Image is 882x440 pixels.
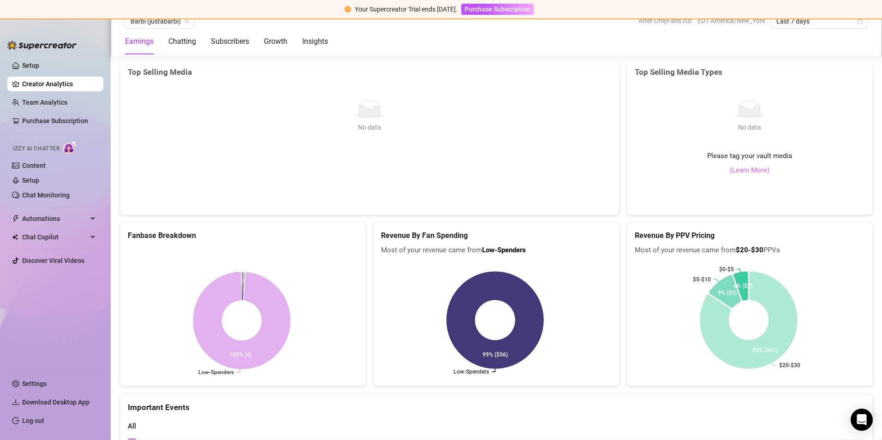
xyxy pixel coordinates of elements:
a: (Learn More) [730,165,769,176]
a: Setup [22,62,39,69]
h5: Fanbase Breakdown [128,230,358,241]
span: Download Desktop App [22,398,89,406]
span: Last 7 days [776,14,862,28]
button: Purchase Subscription [461,4,534,15]
a: Creator Analytics [22,77,96,91]
span: Chat Copilot [22,230,88,244]
a: Chat Monitoring [22,191,70,199]
span: Purchase Subscription [465,6,530,13]
span: calendar [857,18,863,24]
a: Content [22,162,46,169]
span: thunderbolt [12,215,19,222]
text: Low-Spenders [198,369,234,375]
div: Subscribers [211,36,249,47]
text: $0-$5 [719,266,734,273]
div: Important Events [128,394,865,414]
span: Automations [22,211,88,226]
a: Team Analytics [22,99,67,106]
div: Chatting [168,36,196,47]
span: Izzy AI Chatter [13,144,60,153]
div: Earnings [125,36,154,47]
div: Top Selling Media [128,66,612,78]
span: Most of your revenue came from [381,245,611,256]
span: exclamation-circle [345,6,351,12]
text: $20-$30 [779,363,800,369]
b: Low-Spenders [482,246,526,254]
div: No data [735,122,764,132]
b: $20-$30 [736,246,763,254]
a: Log out [22,417,44,424]
text: Low-Spenders [453,369,489,375]
img: logo-BBDzfeDw.svg [7,41,77,50]
h5: Revenue By Fan Spending [381,230,611,241]
span: Your Supercreator Trial ends [DATE]. [355,6,458,13]
a: Purchase Subscription [461,6,534,13]
div: Open Intercom Messenger [851,409,873,431]
img: Chat Copilot [12,234,18,240]
div: Growth [264,36,287,47]
span: All [128,422,136,430]
span: Please tag your vault media [707,151,792,162]
img: AI Chatter [63,141,77,154]
a: Setup [22,177,39,184]
span: EDT America/New_York [697,14,765,28]
span: After OnlyFans cut [638,14,692,28]
h5: Revenue By PPV Pricing [635,230,865,241]
span: team [184,18,190,24]
span: Barbi (justabarbi) [131,14,189,28]
div: Insights [302,36,328,47]
span: download [12,398,19,406]
a: Purchase Subscription [22,117,88,125]
span: Most of your revenue came from PPVs [635,245,865,256]
text: $5-$10 [693,276,711,283]
a: Discover Viral Videos [22,257,84,264]
a: Settings [22,380,47,387]
div: No data [131,122,608,132]
div: Top Selling Media Types [635,66,865,78]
